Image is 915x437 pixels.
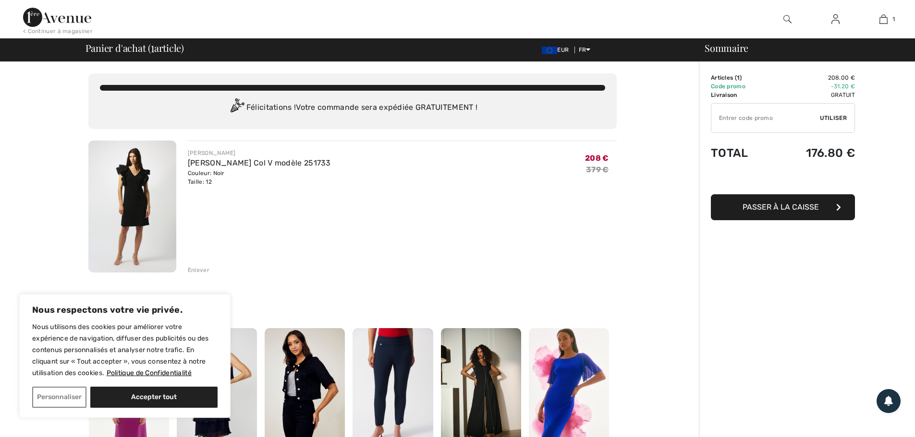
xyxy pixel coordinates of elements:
td: Code promo [711,82,773,91]
img: Robe Fourreau Col V modèle 251733 [88,141,176,272]
span: Panier d'achat ( article) [85,43,184,53]
div: [PERSON_NAME] [188,149,331,157]
span: 1 [892,15,895,24]
img: Mon panier [879,13,888,25]
div: Sommaire [693,43,909,53]
s: 379 € [586,165,609,174]
span: FR [579,47,591,53]
a: Se connecter [824,13,847,25]
span: Passer à la caisse [743,202,819,212]
td: Gratuit [773,91,855,99]
td: Livraison [711,91,773,99]
a: [PERSON_NAME] Col V modèle 251733 [188,158,331,167]
span: 1 [737,74,740,81]
p: Nous utilisons des cookies pour améliorer votre expérience de navigation, diffuser des publicités... [32,321,218,379]
div: Nous respectons votre vie privée. [19,294,231,418]
button: Passer à la caisse [711,194,855,220]
h2: Nos clients ont aussi acheté [88,309,617,320]
img: 1ère Avenue [23,8,91,27]
td: 208.00 € [773,73,855,82]
input: Code promo [711,104,820,132]
a: Politique de Confidentialité [106,368,192,378]
button: Personnaliser [32,387,86,408]
iframe: PayPal [711,169,855,191]
span: 208 € [585,154,609,163]
span: EUR [542,47,573,53]
td: Articles ( ) [711,73,773,82]
span: 1 [151,41,154,53]
div: Félicitations ! Votre commande sera expédiée GRATUITEMENT ! [100,98,605,118]
div: < Continuer à magasiner [23,27,93,35]
p: Nous respectons votre vie privée. [32,304,218,316]
a: 1 [860,13,907,25]
img: Congratulation2.svg [227,98,246,118]
img: recherche [783,13,792,25]
img: Euro [542,47,557,54]
img: Mes infos [831,13,840,25]
button: Accepter tout [90,387,218,408]
td: -31.20 € [773,82,855,91]
td: Total [711,137,773,169]
span: Utiliser [820,114,847,122]
div: Enlever [188,266,209,274]
div: Couleur: Noir Taille: 12 [188,169,331,186]
td: 176.80 € [773,137,855,169]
